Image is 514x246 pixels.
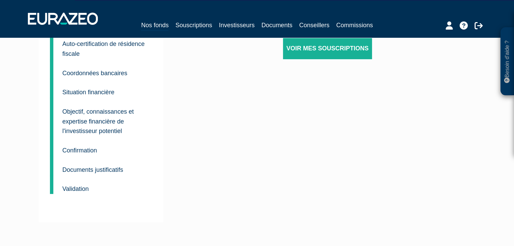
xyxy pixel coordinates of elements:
[50,78,53,99] a: 5
[219,20,254,30] a: Investisseurs
[336,20,373,30] a: Commissions
[50,59,53,80] a: 4
[63,89,114,96] small: Situation financière
[141,20,169,31] a: Nos fonds
[63,70,127,77] small: Coordonnées bancaires
[283,38,372,59] a: Voir mes souscriptions
[63,166,123,173] small: Documents justificatifs
[63,40,145,57] small: Auto-certification de résidence fiscale
[63,108,134,134] small: Objectif, connaissances et expertise financière de l'investisseur potentiel
[299,20,330,30] a: Conseillers
[28,13,98,25] img: 1732889491-logotype_eurazeo_blanc_rvb.png
[50,175,53,194] a: 9
[50,136,53,157] a: 7
[50,30,53,62] a: 3
[262,20,293,30] a: Documents
[63,147,97,154] small: Confirmation
[50,97,53,140] a: 6
[503,31,511,92] p: Besoin d'aide ?
[63,185,89,192] small: Validation
[175,20,212,30] a: Souscriptions
[50,155,53,177] a: 8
